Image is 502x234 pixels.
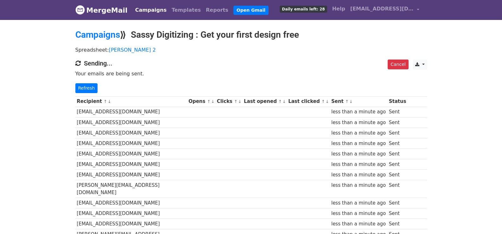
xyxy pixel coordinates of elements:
a: ↓ [238,99,242,104]
div: less than a minute ago [331,140,386,147]
span: [EMAIL_ADDRESS][DOMAIN_NAME] [350,5,414,13]
a: [PERSON_NAME] 2 [109,47,156,53]
td: [EMAIL_ADDRESS][DOMAIN_NAME] [75,128,187,138]
td: Sent [387,159,408,170]
p: Your emails are being sent. [75,70,427,77]
h4: Sending... [75,60,427,67]
td: [EMAIL_ADDRESS][DOMAIN_NAME] [75,159,187,170]
td: Sent [387,138,408,149]
a: [EMAIL_ADDRESS][DOMAIN_NAME] [348,3,422,17]
td: [EMAIL_ADDRESS][DOMAIN_NAME] [75,219,187,229]
td: [EMAIL_ADDRESS][DOMAIN_NAME] [75,170,187,180]
a: ↓ [349,99,353,104]
a: Reports [203,4,231,16]
td: Sent [387,170,408,180]
td: Sent [387,149,408,159]
a: ↓ [283,99,286,104]
a: ↓ [211,99,214,104]
a: Cancel [388,60,408,69]
a: ↑ [104,99,107,104]
a: ↑ [345,99,349,104]
a: Open Gmail [233,6,269,15]
div: less than a minute ago [331,108,386,116]
th: Status [387,96,408,107]
td: Sent [387,198,408,208]
th: Opens [187,96,215,107]
div: less than a minute ago [331,130,386,137]
a: Templates [169,4,203,16]
td: [EMAIL_ADDRESS][DOMAIN_NAME] [75,138,187,149]
div: less than a minute ago [331,199,386,207]
div: less than a minute ago [331,210,386,217]
a: MergeMail [75,3,128,17]
div: less than a minute ago [331,119,386,126]
a: Refresh [75,83,98,93]
td: [EMAIL_ADDRESS][DOMAIN_NAME] [75,208,187,219]
a: Daily emails left: 28 [277,3,329,15]
div: less than a minute ago [331,171,386,179]
img: MergeMail logo [75,5,85,15]
td: Sent [387,219,408,229]
a: ↑ [234,99,238,104]
a: ↑ [207,99,211,104]
td: Sent [387,180,408,198]
th: Recipient [75,96,187,107]
a: Campaigns [133,4,169,16]
div: less than a minute ago [331,182,386,189]
a: ↑ [321,99,325,104]
th: Sent [330,96,387,107]
a: Help [330,3,348,15]
td: [EMAIL_ADDRESS][DOMAIN_NAME] [75,107,187,117]
td: Sent [387,117,408,128]
p: Spreadsheet: [75,47,427,53]
span: Daily emails left: 28 [280,6,327,13]
div: less than a minute ago [331,220,386,228]
a: ↓ [108,99,111,104]
th: Clicks [215,96,242,107]
td: Sent [387,208,408,219]
td: [EMAIL_ADDRESS][DOMAIN_NAME] [75,149,187,159]
div: less than a minute ago [331,150,386,158]
td: [PERSON_NAME][EMAIL_ADDRESS][DOMAIN_NAME] [75,180,187,198]
td: [EMAIL_ADDRESS][DOMAIN_NAME] [75,117,187,128]
th: Last opened [242,96,287,107]
td: Sent [387,128,408,138]
td: Sent [387,107,408,117]
a: ↓ [326,99,329,104]
a: ↑ [278,99,282,104]
a: Campaigns [75,29,120,40]
h2: ⟫ Sassy Digitizing : Get your first design free [75,29,427,40]
div: less than a minute ago [331,161,386,168]
td: [EMAIL_ADDRESS][DOMAIN_NAME] [75,198,187,208]
th: Last clicked [287,96,330,107]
